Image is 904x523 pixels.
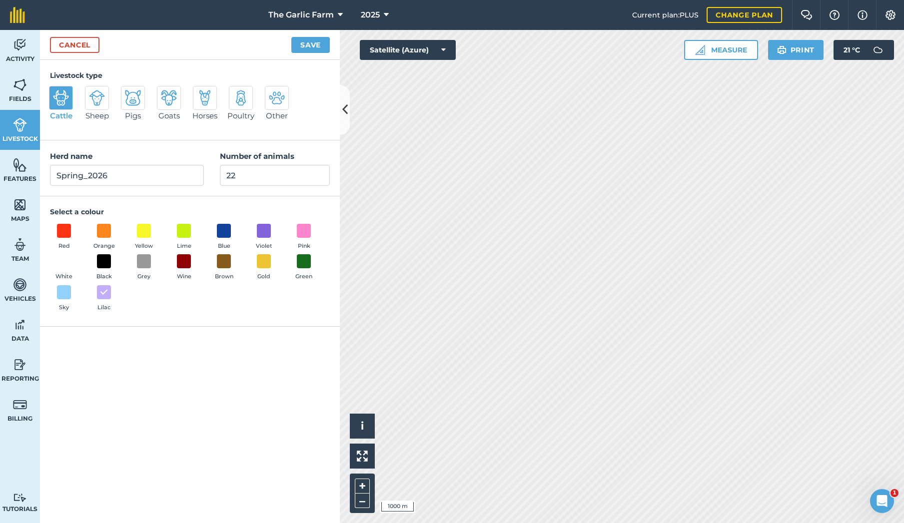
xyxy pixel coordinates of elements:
img: fieldmargin Logo [10,7,25,23]
span: Lilac [97,303,110,312]
button: Brown [210,254,238,281]
img: svg+xml;base64,PHN2ZyB4bWxucz0iaHR0cDovL3d3dy53My5vcmcvMjAwMC9zdmciIHdpZHRoPSIxNyIgaGVpZ2h0PSIxNy... [858,9,868,21]
img: svg+xml;base64,PD94bWwgdmVyc2lvbj0iMS4wIiBlbmNvZGluZz0idXRmLTgiPz4KPCEtLSBHZW5lcmF0b3I6IEFkb2JlIE... [13,277,27,292]
img: svg+xml;base64,PD94bWwgdmVyc2lvbj0iMS4wIiBlbmNvZGluZz0idXRmLTgiPz4KPCEtLSBHZW5lcmF0b3I6IEFkb2JlIE... [13,357,27,372]
button: 21 °C [834,40,894,60]
button: Pink [290,224,318,251]
img: svg+xml;base64,PD94bWwgdmVyc2lvbj0iMS4wIiBlbmNvZGluZz0idXRmLTgiPz4KPCEtLSBHZW5lcmF0b3I6IEFkb2JlIE... [13,317,27,332]
span: Red [58,242,70,251]
img: svg+xml;base64,PHN2ZyB4bWxucz0iaHR0cDovL3d3dy53My5vcmcvMjAwMC9zdmciIHdpZHRoPSIxOCIgaGVpZ2h0PSIyNC... [99,286,108,298]
img: svg+xml;base64,PD94bWwgdmVyc2lvbj0iMS4wIiBlbmNvZGluZz0idXRmLTgiPz4KPCEtLSBHZW5lcmF0b3I6IEFkb2JlIE... [125,90,141,106]
span: White [55,272,72,281]
span: Gold [257,272,270,281]
span: Other [266,110,288,122]
span: Green [295,272,312,281]
strong: Herd name [50,151,92,161]
a: Cancel [50,37,99,53]
strong: Select a colour [50,207,104,216]
h4: Livestock type [50,70,330,81]
img: Two speech bubbles overlapping with the left bubble in the forefront [801,10,813,20]
button: Lime [170,224,198,251]
img: svg+xml;base64,PD94bWwgdmVyc2lvbj0iMS4wIiBlbmNvZGluZz0idXRmLTgiPz4KPCEtLSBHZW5lcmF0b3I6IEFkb2JlIE... [269,90,285,106]
img: svg+xml;base64,PD94bWwgdmVyc2lvbj0iMS4wIiBlbmNvZGluZz0idXRmLTgiPz4KPCEtLSBHZW5lcmF0b3I6IEFkb2JlIE... [53,90,69,106]
button: Grey [130,254,158,281]
span: Sky [59,303,69,312]
button: White [50,254,78,281]
button: Wine [170,254,198,281]
img: A question mark icon [829,10,841,20]
img: svg+xml;base64,PD94bWwgdmVyc2lvbj0iMS4wIiBlbmNvZGluZz0idXRmLTgiPz4KPCEtLSBHZW5lcmF0b3I6IEFkb2JlIE... [868,40,888,60]
span: Brown [215,272,233,281]
span: Horses [192,110,217,122]
button: Satellite (Azure) [360,40,456,60]
button: – [355,494,370,508]
img: svg+xml;base64,PHN2ZyB4bWxucz0iaHR0cDovL3d3dy53My5vcmcvMjAwMC9zdmciIHdpZHRoPSI1NiIgaGVpZ2h0PSI2MC... [13,197,27,212]
button: + [355,479,370,494]
span: Blue [218,242,230,251]
span: i [361,420,364,432]
button: Orange [90,224,118,251]
img: svg+xml;base64,PD94bWwgdmVyc2lvbj0iMS4wIiBlbmNvZGluZz0idXRmLTgiPz4KPCEtLSBHZW5lcmF0b3I6IEFkb2JlIE... [13,397,27,412]
button: Gold [250,254,278,281]
img: svg+xml;base64,PHN2ZyB4bWxucz0iaHR0cDovL3d3dy53My5vcmcvMjAwMC9zdmciIHdpZHRoPSI1NiIgaGVpZ2h0PSI2MC... [13,77,27,92]
span: Lime [177,242,191,251]
strong: Number of animals [220,151,294,161]
span: Wine [177,272,191,281]
button: Sky [50,285,78,312]
button: Black [90,254,118,281]
img: svg+xml;base64,PD94bWwgdmVyc2lvbj0iMS4wIiBlbmNvZGluZz0idXRmLTgiPz4KPCEtLSBHZW5lcmF0b3I6IEFkb2JlIE... [13,117,27,132]
button: Blue [210,224,238,251]
span: Orange [93,242,115,251]
img: svg+xml;base64,PD94bWwgdmVyc2lvbj0iMS4wIiBlbmNvZGluZz0idXRmLTgiPz4KPCEtLSBHZW5lcmF0b3I6IEFkb2JlIE... [233,90,249,106]
img: svg+xml;base64,PHN2ZyB4bWxucz0iaHR0cDovL3d3dy53My5vcmcvMjAwMC9zdmciIHdpZHRoPSIxOSIgaGVpZ2h0PSIyNC... [777,44,787,56]
span: 2025 [361,9,380,21]
button: Lilac [90,285,118,312]
span: Pigs [125,110,141,122]
img: Ruler icon [695,45,705,55]
img: svg+xml;base64,PD94bWwgdmVyc2lvbj0iMS4wIiBlbmNvZGluZz0idXRmLTgiPz4KPCEtLSBHZW5lcmF0b3I6IEFkb2JlIE... [13,237,27,252]
span: Goats [158,110,180,122]
img: svg+xml;base64,PD94bWwgdmVyc2lvbj0iMS4wIiBlbmNvZGluZz0idXRmLTgiPz4KPCEtLSBHZW5lcmF0b3I6IEFkb2JlIE... [197,90,213,106]
button: Yellow [130,224,158,251]
img: svg+xml;base64,PD94bWwgdmVyc2lvbj0iMS4wIiBlbmNvZGluZz0idXRmLTgiPz4KPCEtLSBHZW5lcmF0b3I6IEFkb2JlIE... [89,90,105,106]
img: svg+xml;base64,PD94bWwgdmVyc2lvbj0iMS4wIiBlbmNvZGluZz0idXRmLTgiPz4KPCEtLSBHZW5lcmF0b3I6IEFkb2JlIE... [161,90,177,106]
span: Black [96,272,112,281]
span: Grey [137,272,150,281]
button: Save [291,37,330,53]
button: Red [50,224,78,251]
span: 21 ° C [844,40,860,60]
button: Green [290,254,318,281]
span: Sheep [85,110,109,122]
span: Poultry [227,110,254,122]
span: 1 [891,489,899,497]
button: Violet [250,224,278,251]
span: Violet [256,242,272,251]
span: Cattle [50,110,72,122]
span: The Garlic Farm [268,9,334,21]
img: A cog icon [885,10,897,20]
span: Pink [298,242,310,251]
img: svg+xml;base64,PD94bWwgdmVyc2lvbj0iMS4wIiBlbmNvZGluZz0idXRmLTgiPz4KPCEtLSBHZW5lcmF0b3I6IEFkb2JlIE... [13,493,27,503]
a: Change plan [707,7,782,23]
span: Current plan : PLUS [632,9,699,20]
img: Four arrows, one pointing top left, one top right, one bottom right and the last bottom left [357,451,368,462]
img: svg+xml;base64,PD94bWwgdmVyc2lvbj0iMS4wIiBlbmNvZGluZz0idXRmLTgiPz4KPCEtLSBHZW5lcmF0b3I6IEFkb2JlIE... [13,37,27,52]
button: Print [768,40,824,60]
button: Measure [684,40,758,60]
img: svg+xml;base64,PHN2ZyB4bWxucz0iaHR0cDovL3d3dy53My5vcmcvMjAwMC9zdmciIHdpZHRoPSI1NiIgaGVpZ2h0PSI2MC... [13,157,27,172]
iframe: Intercom live chat [870,489,894,513]
button: i [350,414,375,439]
span: Yellow [135,242,153,251]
